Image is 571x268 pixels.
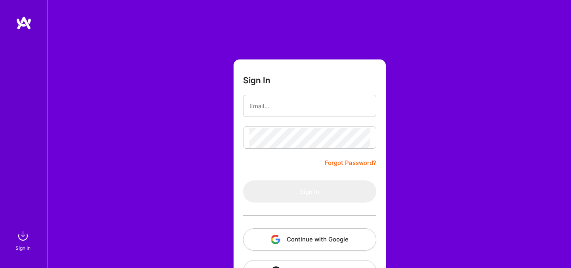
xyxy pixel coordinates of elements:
a: sign inSign In [17,228,31,252]
img: icon [271,235,280,244]
button: Continue with Google [243,228,376,251]
a: Forgot Password? [325,158,376,168]
h3: Sign In [243,75,270,85]
img: sign in [15,228,31,244]
img: logo [16,16,32,30]
input: Email... [249,96,370,116]
button: Sign In [243,180,376,203]
div: Sign In [15,244,31,252]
